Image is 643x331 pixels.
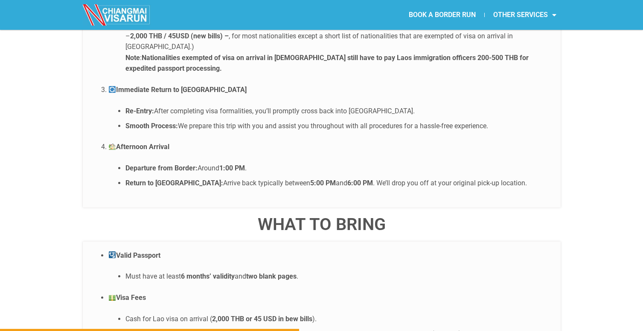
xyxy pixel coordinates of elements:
a: OTHER SERVICES [485,5,565,25]
strong: Nationalities exempted of visa on arrival in [DEMOGRAPHIC_DATA] still have to pay Laos immigratio... [125,54,529,73]
strong: 6 months’ validity [181,272,235,280]
li: Must have at least and . [125,271,552,282]
strong: 6:00 PM [347,179,373,187]
strong: 2,000 THB / 45USD (new bills) – [130,32,229,40]
strong: two blank pages [246,272,297,280]
li: After completing visa formalities, you’ll promptly cross back into [GEOGRAPHIC_DATA]. [125,106,552,117]
strong: Valid Passport [108,251,160,259]
li: Cash for Lao visa on arrival ( ). [125,314,552,325]
li: Arrive back typically between and . We’ll drop you off at your original pick-up location. [125,178,552,189]
nav: Menu [322,5,565,25]
img: 🛂 [109,251,116,258]
img: 🏡 [109,143,116,150]
li: Cross the Friendship Bridge (25 THB percrossing shuttle fee to be paid cash) and obtain your Lao ... [125,20,552,74]
strong: 2,000 THB or 45 USD in bew bills [212,315,312,323]
li: We prepare this trip with you and assist you throughout with all procedures for a hassle-free exp... [125,121,552,132]
a: BOOK A BORDER RUN [400,5,484,25]
strong: Note [125,54,140,62]
li: Around . [125,163,552,174]
img: 🔄 [109,86,116,93]
strong: Visa Fees [108,294,146,302]
strong: Departure from Border: [125,164,198,172]
strong: Immediate Return to [GEOGRAPHIC_DATA] [108,86,247,94]
strong: Return to [GEOGRAPHIC_DATA]: [125,179,223,187]
strong: Smooth Process: [125,122,178,130]
h4: What to Bring [83,216,561,233]
strong: 5:00 PM [310,179,336,187]
img: 💵 [109,294,116,301]
strong: 1:00 PM [219,164,245,172]
strong: Re-Entry: [125,107,154,115]
strong: Afternoon Arrival [108,143,169,151]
